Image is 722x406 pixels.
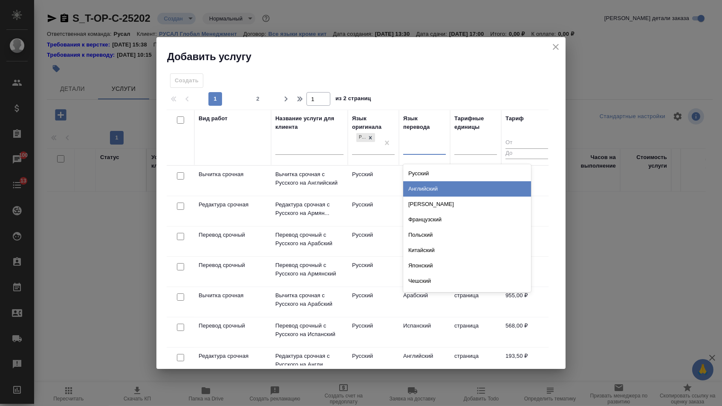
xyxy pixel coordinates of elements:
span: 2 [251,95,265,103]
p: Перевод срочный с Русского на Арабский [275,231,344,248]
td: Русский [348,287,399,317]
div: Название услуги для клиента [275,114,344,131]
td: Армянский [399,257,450,287]
p: Редактура срочная [199,352,267,360]
td: Русский [348,348,399,377]
p: Перевод срочный с Русского на Испанский [275,322,344,339]
div: Тариф [505,114,524,123]
input: От [505,138,548,148]
td: Арабский [399,287,450,317]
div: Сербский [403,289,531,304]
p: Перевод срочный с Русского на Армянский [275,261,344,278]
p: Перевод срочный [199,322,267,330]
p: Вычитка срочная с Русского на Английский [275,170,344,187]
div: Русский [403,166,531,181]
td: Английский [399,166,450,196]
td: Русский [348,226,399,256]
div: Язык оригинала [352,114,395,131]
div: Китайский [403,243,531,258]
p: Вычитка срочная с Русского на Арабский [275,291,344,308]
p: Вычитка срочная [199,291,267,300]
h2: Добавить услугу [167,50,566,64]
p: Редактура срочная с Русского на Армян... [275,200,344,217]
td: 955,00 ₽ [501,287,552,317]
td: 193,50 ₽ [501,348,552,377]
td: страница [450,348,501,377]
td: Русский [348,317,399,347]
td: Армянский [399,196,450,226]
input: До [505,148,548,159]
button: 2 [251,92,265,106]
td: Арабский [399,226,450,256]
div: Русский [356,133,366,142]
td: 568,00 ₽ [501,317,552,347]
td: Русский [348,257,399,287]
p: Редактура срочная с Русского на Англи... [275,352,344,369]
div: Польский [403,227,531,243]
div: Английский [403,181,531,197]
p: Редактура срочная [199,200,267,209]
td: страница [450,287,501,317]
td: Русский [348,196,399,226]
td: страница [450,317,501,347]
div: Русский [355,132,376,143]
div: Чешский [403,273,531,289]
div: [PERSON_NAME] [403,197,531,212]
div: Тарифные единицы [454,114,497,131]
div: Японский [403,258,531,273]
td: Русский [348,166,399,196]
p: Перевод срочный [199,261,267,270]
p: Перевод срочный [199,231,267,239]
div: Французский [403,212,531,227]
td: Английский [399,348,450,377]
div: Вид работ [199,114,228,123]
button: close [549,41,562,53]
td: Испанский [399,317,450,347]
div: Язык перевода [403,114,446,131]
span: из 2 страниц [335,93,371,106]
p: Вычитка срочная [199,170,267,179]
